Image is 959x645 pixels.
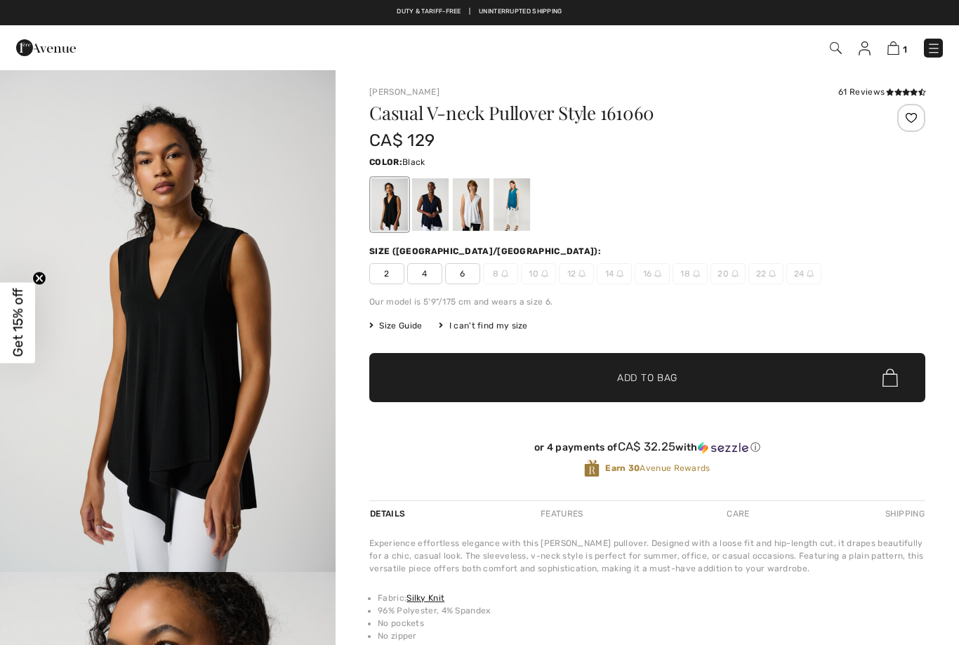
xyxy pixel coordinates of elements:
span: 2 [369,263,404,284]
li: No pockets [378,617,925,630]
a: 1ère Avenue [16,40,76,53]
span: 8 [483,263,518,284]
span: CA$ 32.25 [618,439,676,453]
img: Avenue Rewards [584,459,600,478]
div: Lagoon [494,178,530,231]
a: 1 [887,39,907,56]
img: ring-m.svg [693,270,700,277]
div: Experience effortless elegance with this [PERSON_NAME] pullover. Designed with a loose fit and hi... [369,537,925,575]
h1: Casual V-neck Pullover Style 161060 [369,104,833,122]
span: 12 [559,263,594,284]
span: Get 15% off [10,288,26,357]
strong: Earn 30 [605,463,640,473]
span: 6 [445,263,480,284]
span: 10 [521,263,556,284]
span: 1 [903,44,907,55]
span: 18 [673,263,708,284]
span: 22 [748,263,783,284]
span: Size Guide [369,319,422,332]
img: My Info [859,41,871,55]
span: 20 [710,263,746,284]
img: 1ère Avenue [16,34,76,62]
div: Our model is 5'9"/175 cm and wears a size 6. [369,295,925,308]
a: [PERSON_NAME] [369,87,439,97]
img: ring-m.svg [654,270,661,277]
span: Black [402,157,425,167]
img: Bag.svg [882,368,898,387]
div: I can't find my size [439,319,527,332]
span: Add to Bag [617,371,677,385]
span: CA$ 129 [369,131,435,150]
span: 24 [786,263,821,284]
div: Size ([GEOGRAPHIC_DATA]/[GEOGRAPHIC_DATA]): [369,245,604,258]
img: ring-m.svg [541,270,548,277]
img: Shopping Bag [887,41,899,55]
div: 61 Reviews [838,86,925,98]
span: 16 [635,263,670,284]
div: Details [369,501,409,526]
div: Black [371,178,408,231]
span: Avenue Rewards [605,462,710,474]
span: 4 [407,263,442,284]
img: ring-m.svg [616,270,623,277]
button: Close teaser [32,271,46,285]
img: ring-m.svg [769,270,776,277]
div: Midnight Blue 40 [412,178,449,231]
div: Care [715,501,761,526]
div: Vanilla 30 [453,178,489,231]
img: ring-m.svg [578,270,586,277]
li: Fabric: [378,592,925,604]
div: or 4 payments of with [369,440,925,454]
img: Sezzle [698,441,748,454]
img: Search [830,42,842,54]
li: 96% Polyester, 4% Spandex [378,604,925,617]
li: No zipper [378,630,925,642]
div: or 4 payments ofCA$ 32.25withSezzle Click to learn more about Sezzle [369,440,925,459]
img: ring-m.svg [807,270,814,277]
img: ring-m.svg [501,270,508,277]
div: Shipping [882,501,925,526]
div: Features [529,501,595,526]
button: Add to Bag [369,353,925,402]
a: Silky Knit [406,593,444,603]
span: Color: [369,157,402,167]
img: ring-m.svg [732,270,739,277]
img: Menu [927,41,941,55]
span: 14 [597,263,632,284]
